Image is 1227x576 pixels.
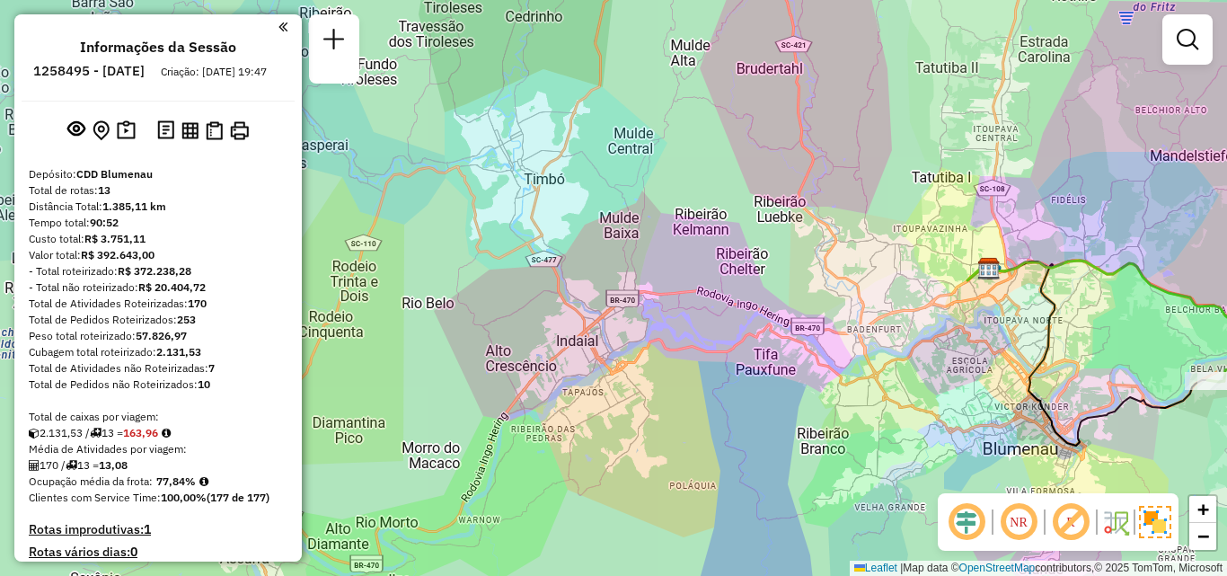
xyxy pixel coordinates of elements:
[1170,22,1205,58] a: Exibir filtros
[80,39,236,56] h4: Informações da Sessão
[81,248,154,261] strong: R$ 392.643,00
[66,460,77,471] i: Total de rotas
[29,409,287,425] div: Total de caixas por viagem:
[33,63,145,79] h6: 1258495 - [DATE]
[90,216,119,229] strong: 90:52
[1189,496,1216,523] a: Zoom in
[99,458,128,472] strong: 13,08
[178,118,202,142] button: Visualizar relatório de Roteirização
[130,544,137,560] strong: 0
[945,501,988,544] span: Ocultar deslocamento
[202,118,226,144] button: Visualizar Romaneio
[84,232,146,245] strong: R$ 3.751,11
[208,361,215,375] strong: 7
[156,345,201,359] strong: 2.131,53
[144,521,151,537] strong: 1
[29,474,153,488] span: Ocupação média da frota:
[89,117,113,145] button: Centralizar mapa no depósito ou ponto de apoio
[29,296,287,312] div: Total de Atividades Roteirizadas:
[278,16,287,37] a: Clique aqui para minimizar o painel
[98,183,110,197] strong: 13
[1049,501,1092,544] span: Exibir rótulo
[29,360,287,377] div: Total de Atividades não Roteirizadas:
[123,426,158,439] strong: 163,96
[29,460,40,471] i: Total de Atividades
[64,116,89,145] button: Exibir sessão original
[198,377,210,391] strong: 10
[138,280,206,294] strong: R$ 20.404,72
[161,491,207,504] strong: 100,00%
[900,562,903,574] span: |
[188,297,207,310] strong: 170
[29,166,287,182] div: Depósito:
[29,457,287,474] div: 170 / 13 =
[1139,506,1171,538] img: Exibir/Ocultar setores
[207,491,269,504] strong: (177 de 177)
[29,441,287,457] div: Média de Atividades por viagem:
[154,117,178,145] button: Logs desbloquear sessão
[156,474,196,488] strong: 77,84%
[29,377,287,393] div: Total de Pedidos não Roteirizados:
[1189,523,1216,550] a: Zoom out
[90,428,102,439] i: Total de rotas
[316,22,352,62] a: Nova sessão e pesquisa
[29,182,287,199] div: Total de rotas:
[29,491,161,504] span: Clientes com Service Time:
[29,344,287,360] div: Cubagem total roteirizado:
[199,476,208,487] em: Média calculada utilizando a maior ocupação (%Peso ou %Cubagem) de cada rota da sessão. Rotas cro...
[977,257,1001,280] img: CDD Blumenau
[102,199,166,213] strong: 1.385,11 km
[29,425,287,441] div: 2.131,53 / 13 =
[29,215,287,231] div: Tempo total:
[29,247,287,263] div: Valor total:
[997,501,1040,544] span: Ocultar NR
[959,562,1036,574] a: OpenStreetMap
[154,64,274,80] div: Criação: [DATE] 19:47
[854,562,897,574] a: Leaflet
[226,118,252,144] button: Imprimir Rotas
[118,264,191,278] strong: R$ 372.238,28
[850,561,1227,576] div: Map data © contributors,© 2025 TomTom, Microsoft
[29,279,287,296] div: - Total não roteirizado:
[1197,498,1209,520] span: +
[136,329,187,342] strong: 57.826,97
[1101,508,1130,536] img: Fluxo de ruas
[1197,525,1209,547] span: −
[29,231,287,247] div: Custo total:
[162,428,171,439] i: Meta Caixas/viagem: 199,74 Diferença: -35,78
[29,522,287,537] h4: Rotas improdutivas:
[29,545,287,560] h4: Rotas vários dias:
[29,328,287,344] div: Peso total roteirizado:
[29,428,40,439] i: Cubagem total roteirizado
[29,312,287,328] div: Total de Pedidos Roteirizados:
[113,117,139,145] button: Painel de Sugestão
[29,263,287,279] div: - Total roteirizado:
[177,313,196,326] strong: 253
[76,167,153,181] strong: CDD Blumenau
[29,199,287,215] div: Distância Total:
